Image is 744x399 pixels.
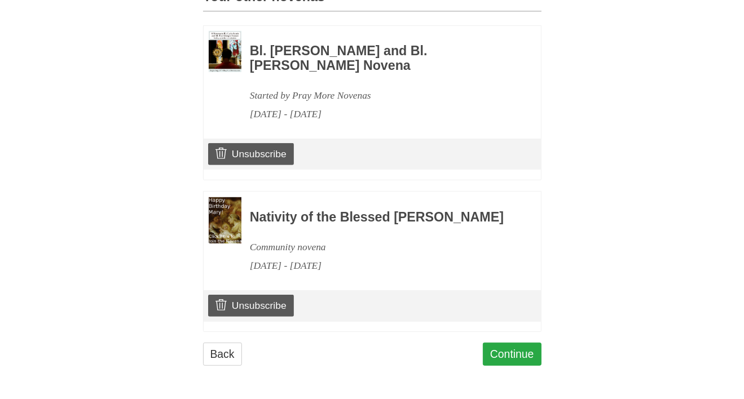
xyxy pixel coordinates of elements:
h3: Bl. [PERSON_NAME] and Bl. [PERSON_NAME] Novena [250,44,510,73]
a: Continue [483,343,542,366]
img: Novena image [209,197,241,243]
h3: Nativity of the Blessed [PERSON_NAME] [250,210,510,225]
div: Started by Pray More Novenas [250,86,510,105]
a: Unsubscribe [208,143,293,165]
div: Community novena [250,238,510,256]
div: [DATE] - [DATE] [250,105,510,123]
a: Back [203,343,242,366]
img: Novena image [209,31,241,72]
div: [DATE] - [DATE] [250,256,510,275]
a: Unsubscribe [208,295,293,316]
